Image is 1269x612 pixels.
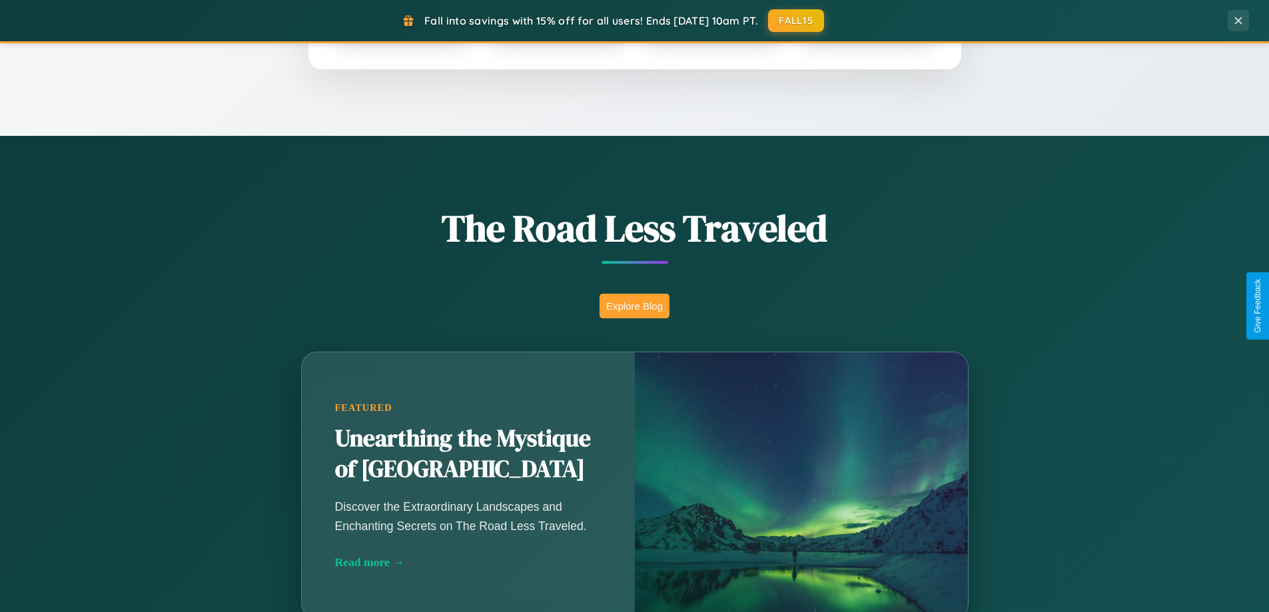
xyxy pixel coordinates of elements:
button: FALL15 [768,9,824,32]
span: Fall into savings with 15% off for all users! Ends [DATE] 10am PT. [424,14,758,27]
h1: The Road Less Traveled [235,202,1035,254]
p: Discover the Extraordinary Landscapes and Enchanting Secrets on The Road Less Traveled. [335,497,602,535]
div: Give Feedback [1253,279,1262,333]
div: Read more → [335,555,602,569]
h2: Unearthing the Mystique of [GEOGRAPHIC_DATA] [335,424,602,485]
button: Explore Blog [600,294,669,318]
div: Featured [335,402,602,414]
